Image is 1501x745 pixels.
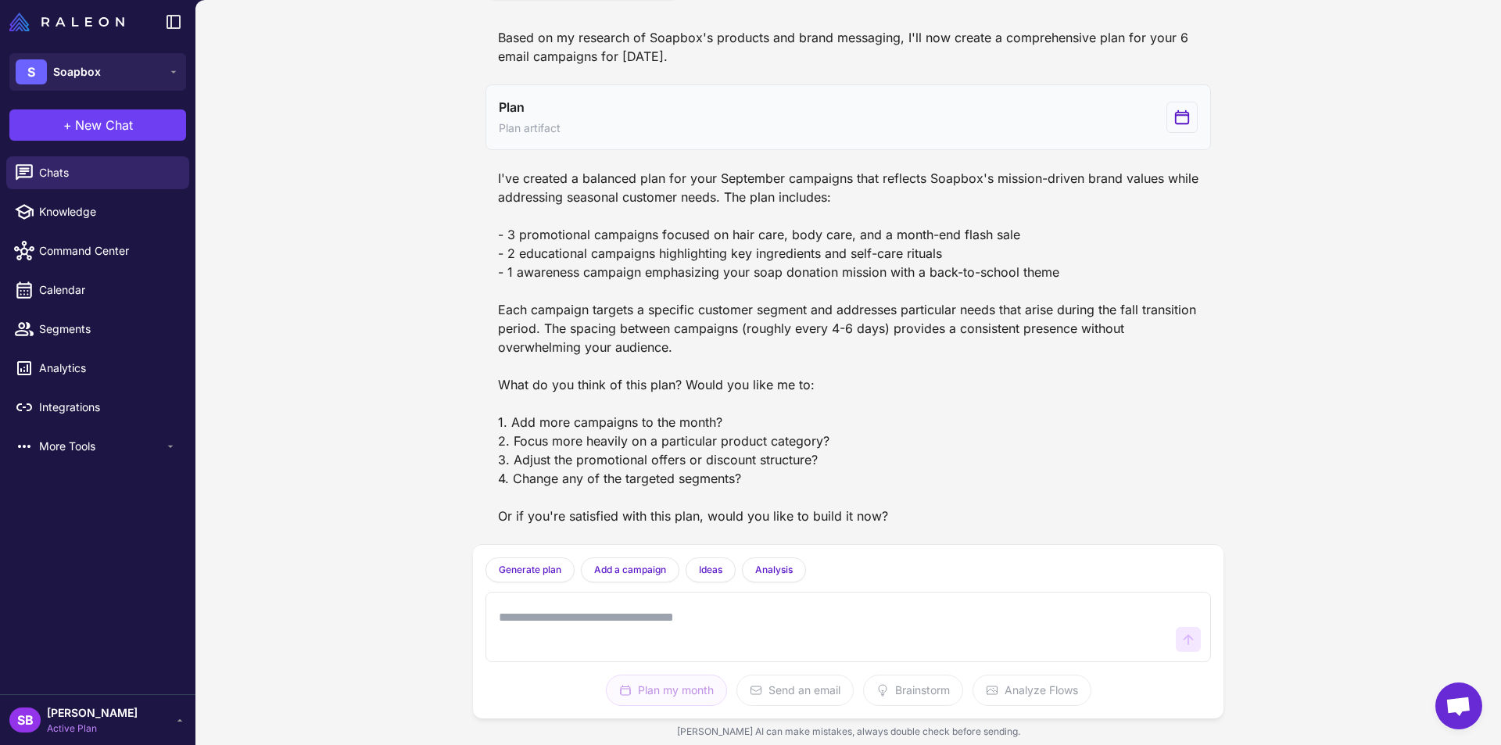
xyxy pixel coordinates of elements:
button: Brainstorm [863,675,963,706]
button: Analysis [742,557,806,582]
button: Send an email [736,675,854,706]
span: Plan [499,98,524,116]
span: Add a campaign [594,563,666,577]
div: SB [9,707,41,732]
div: [PERSON_NAME] AI can make mistakes, always double check before sending. [473,718,1223,745]
a: Knowledge [6,195,189,228]
a: Chats [6,156,189,189]
button: SSoapbox [9,53,186,91]
span: Analysis [755,563,793,577]
button: View generated Plan [485,84,1211,150]
div: Based on my research of Soapbox's products and brand messaging, I'll now create a comprehensive p... [485,22,1211,72]
span: Chats [39,164,177,181]
span: [PERSON_NAME] [47,704,138,722]
span: Segments [39,321,177,338]
a: Open chat [1435,682,1482,729]
a: Analytics [6,352,189,385]
span: Knowledge [39,203,177,220]
span: Ideas [699,563,722,577]
span: Calendar [39,281,177,299]
span: Plan artifact [499,120,561,137]
a: Integrations [6,391,189,424]
span: New Chat [75,116,133,134]
button: Add a campaign [581,557,679,582]
img: Raleon Logo [9,13,124,31]
span: + [63,116,72,134]
span: Command Center [39,242,177,260]
span: Analytics [39,360,177,377]
a: Segments [6,313,189,346]
button: Plan my month [606,675,727,706]
button: +New Chat [9,109,186,141]
div: S [16,59,47,84]
span: Integrations [39,399,177,416]
div: I've created a balanced plan for your September campaigns that reflects Soapbox's mission-driven ... [485,163,1211,532]
a: Calendar [6,274,189,306]
button: Ideas [686,557,736,582]
span: Active Plan [47,722,138,736]
span: Soapbox [53,63,101,81]
span: More Tools [39,438,164,455]
span: Generate plan [499,563,561,577]
button: Generate plan [485,557,575,582]
button: Analyze Flows [973,675,1091,706]
a: Command Center [6,235,189,267]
